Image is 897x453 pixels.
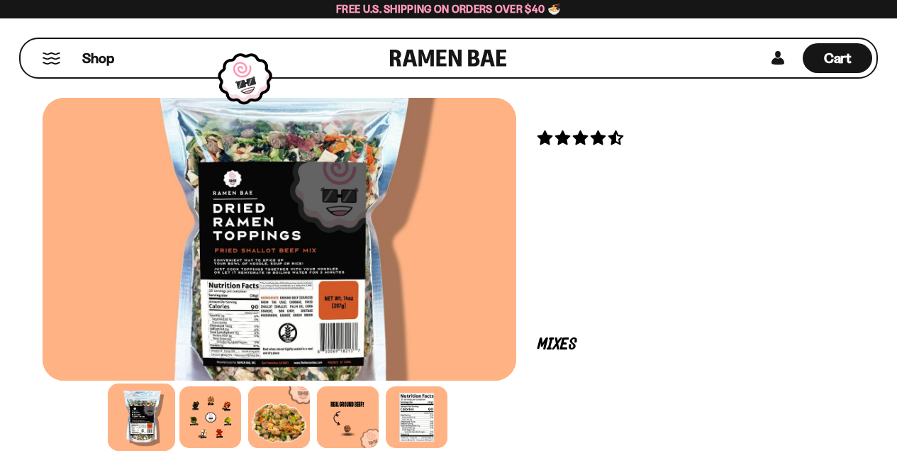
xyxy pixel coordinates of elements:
[537,338,833,352] p: Mixes
[82,43,114,73] a: Shop
[82,49,114,68] span: Shop
[537,129,626,147] span: 4.56 stars
[824,50,852,67] span: Cart
[42,52,61,65] button: Mobile Menu Trigger
[803,39,872,77] div: Cart
[336,2,561,16] span: Free U.S. Shipping on Orders over $40 🍜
